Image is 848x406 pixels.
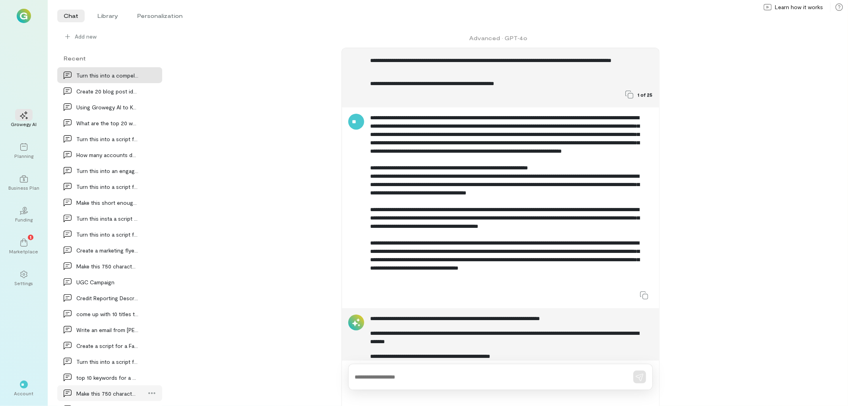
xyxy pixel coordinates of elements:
[76,357,138,366] div: Turn this into a script for a facebook reel. Mak…
[14,153,33,159] div: Planning
[76,135,138,143] div: Turn this into a script for a facebook reel: Cur…
[76,262,138,270] div: Make this 750 characters or less: Paying Before…
[76,198,138,207] div: Make this short enough for a quarter page flyer:…
[10,169,38,197] a: Business Plan
[76,230,138,239] div: Turn this into a script for a facebook reel: Wha…
[10,105,38,134] a: Growegy AI
[76,326,138,334] div: Write an email from [PERSON_NAME] Twist, Customer Success…
[76,103,138,111] div: Using Growegy AI to Keep You Moving
[638,91,653,98] span: 1 of 25
[30,233,31,241] span: 1
[14,390,34,396] div: Account
[76,389,138,398] div: Make this 750 characters or LESS: Big Shout-out…
[76,167,138,175] div: Turn this into an engaging script for a social me…
[8,185,39,191] div: Business Plan
[76,373,138,382] div: top 10 keywords for a mobile notary service
[76,278,138,286] div: UGC Campaign
[15,216,33,223] div: Funding
[76,294,138,302] div: Credit Reporting Descrepancies
[76,151,138,159] div: How many accounts do I need to build a business c…
[76,183,138,191] div: Turn this into a script for an Instagram Reel: W…
[775,3,823,11] span: Learn how it works
[10,248,39,254] div: Marketplace
[15,280,33,286] div: Settings
[76,342,138,350] div: Create a script for a Facebook Reel. Make the sc…
[76,71,138,80] div: Turn this into a compelling Reel script targeting…
[75,33,97,41] span: Add new
[10,264,38,293] a: Settings
[76,214,138,223] div: Turn this insta a script for an instagram reel:…
[10,137,38,165] a: Planning
[131,10,189,22] li: Personalization
[10,232,38,261] a: Marketplace
[11,121,37,127] div: Growegy AI
[76,87,138,95] div: Create 20 blog post ideas for Growegy, Inc. (Grow…
[91,10,124,22] li: Library
[57,54,162,62] div: Recent
[76,310,138,318] div: come up with 10 titles that say: Journey Towards…
[57,10,85,22] li: Chat
[76,119,138,127] div: What are the top 20 ways small business owners ca…
[10,200,38,229] a: Funding
[76,246,138,254] div: Create a marketing flyer for the company Re-Leash…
